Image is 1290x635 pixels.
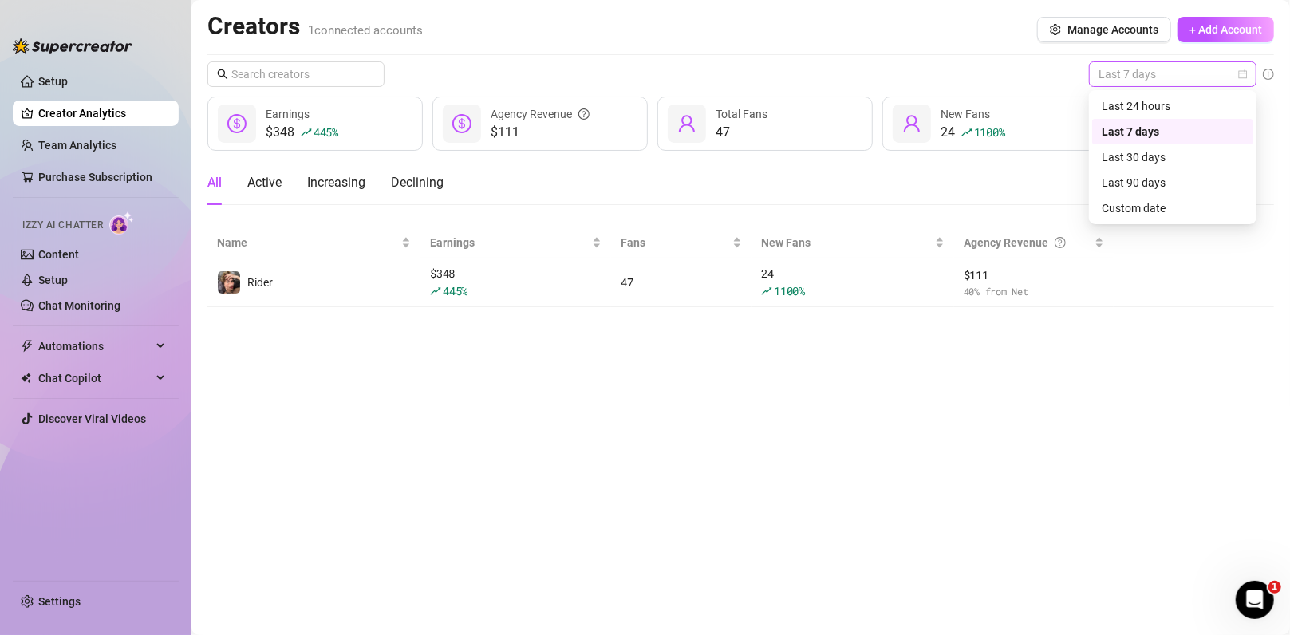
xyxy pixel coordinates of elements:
div: Custom date [1102,199,1244,217]
h2: Creators [207,11,423,41]
span: Izzy AI Chatter [22,218,103,233]
div: $ 348 [430,265,602,300]
span: rise [430,286,441,297]
div: Last 7 days [1102,123,1244,140]
span: dollar-circle [227,114,247,133]
span: Fans [621,234,729,251]
div: Increasing [307,173,365,192]
div: 24 [941,123,1005,142]
a: Team Analytics [38,139,116,152]
span: calendar [1238,69,1248,79]
span: info-circle [1263,69,1274,80]
img: logo-BBDzfeDw.svg [13,38,132,54]
div: Last 24 hours [1092,93,1253,119]
div: Declining [391,173,444,192]
img: AI Chatter [109,211,134,235]
div: Custom date [1092,195,1253,221]
span: 1 [1268,581,1281,594]
img: Chat Copilot [21,373,31,384]
a: Setup [38,75,68,88]
span: 40 % from Net [964,284,1105,299]
div: Last 24 hours [1102,97,1244,115]
span: Earnings [430,234,589,251]
th: Fans [611,227,752,258]
span: New Fans [941,108,990,120]
span: search [217,69,228,80]
div: Active [247,173,282,192]
div: All [207,173,222,192]
div: Last 7 days [1092,119,1253,144]
div: 47 [716,123,767,142]
span: Earnings [266,108,310,120]
span: 445 % [443,283,467,298]
input: Search creators [231,65,362,83]
iframe: Intercom live chat [1236,581,1274,619]
span: dollar-circle [452,114,471,133]
span: setting [1050,24,1061,35]
a: Content [38,248,79,261]
th: New Fans [752,227,954,258]
div: Last 30 days [1102,148,1244,166]
div: Last 90 days [1102,174,1244,191]
div: Agency Revenue [491,105,590,123]
span: user [902,114,921,133]
span: 1 connected accounts [308,23,423,37]
th: Name [207,227,420,258]
a: Purchase Subscription [38,171,152,183]
a: Creator Analytics [38,101,166,126]
span: question-circle [1055,234,1066,251]
button: Manage Accounts [1037,17,1171,42]
span: rise [961,127,972,138]
a: Discover Viral Videos [38,412,146,425]
img: Rider [218,271,240,294]
span: Rider [247,276,273,289]
div: Last 90 days [1092,170,1253,195]
div: 47 [621,274,742,291]
a: Setup [38,274,68,286]
span: user [677,114,696,133]
span: 1100 % [974,124,1005,140]
span: rise [301,127,312,138]
span: $111 [491,123,590,142]
span: Name [217,234,398,251]
div: Last 30 days [1092,144,1253,170]
span: + Add Account [1189,23,1262,36]
span: New Fans [761,234,932,251]
div: Agency Revenue [964,234,1092,251]
div: 24 [761,265,945,300]
span: $ 111 [964,266,1105,284]
a: Chat Monitoring [38,299,120,312]
a: Settings [38,595,81,608]
span: thunderbolt [21,340,34,353]
span: rise [761,286,772,297]
th: Earnings [420,227,611,258]
span: 445 % [314,124,338,140]
span: Manage Accounts [1067,23,1158,36]
span: Total Fans [716,108,767,120]
span: question-circle [578,105,590,123]
span: Last 7 days [1099,62,1247,86]
span: 1100 % [774,283,805,298]
div: $348 [266,123,338,142]
span: Chat Copilot [38,365,152,391]
span: Automations [38,333,152,359]
button: + Add Account [1178,17,1274,42]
